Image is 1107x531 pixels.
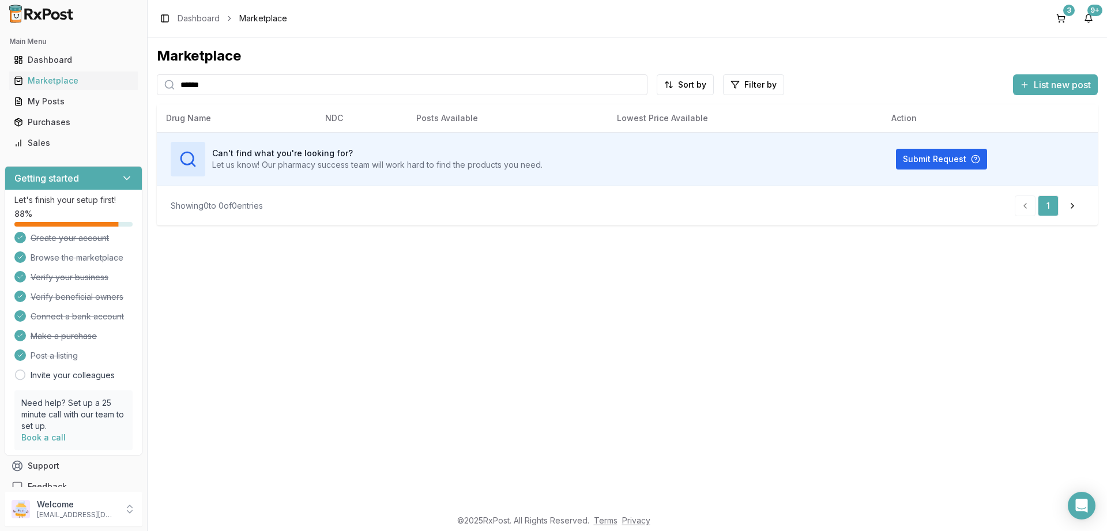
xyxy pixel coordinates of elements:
[622,515,650,525] a: Privacy
[5,5,78,23] img: RxPost Logo
[608,104,882,132] th: Lowest Price Available
[1013,80,1098,92] a: List new post
[31,330,97,342] span: Make a purchase
[31,252,123,263] span: Browse the marketplace
[1063,5,1075,16] div: 3
[14,137,133,149] div: Sales
[678,79,706,91] span: Sort by
[31,311,124,322] span: Connect a bank account
[316,104,407,132] th: NDC
[178,13,287,24] nav: breadcrumb
[5,92,142,111] button: My Posts
[5,51,142,69] button: Dashboard
[1068,492,1095,519] div: Open Intercom Messenger
[723,74,784,95] button: Filter by
[28,481,67,492] span: Feedback
[1038,195,1059,216] a: 1
[5,476,142,497] button: Feedback
[1079,9,1098,28] button: 9+
[31,272,108,283] span: Verify your business
[594,515,617,525] a: Terms
[37,499,117,510] p: Welcome
[212,148,543,159] h3: Can't find what you're looking for?
[14,75,133,86] div: Marketplace
[5,113,142,131] button: Purchases
[5,455,142,476] button: Support
[14,171,79,185] h3: Getting started
[9,91,138,112] a: My Posts
[1087,5,1102,16] div: 9+
[12,500,30,518] img: User avatar
[31,370,115,381] a: Invite your colleagues
[14,194,133,206] p: Let's finish your setup first!
[657,74,714,95] button: Sort by
[157,104,316,132] th: Drug Name
[1061,195,1084,216] a: Go to next page
[744,79,777,91] span: Filter by
[157,47,1098,65] div: Marketplace
[14,96,133,107] div: My Posts
[896,149,987,170] button: Submit Request
[1034,78,1091,92] span: List new post
[178,13,220,24] a: Dashboard
[31,350,78,361] span: Post a listing
[212,159,543,171] p: Let us know! Our pharmacy success team will work hard to find the products you need.
[882,104,1098,132] th: Action
[239,13,287,24] span: Marketplace
[14,54,133,66] div: Dashboard
[9,37,138,46] h2: Main Menu
[31,232,109,244] span: Create your account
[1015,195,1084,216] nav: pagination
[5,134,142,152] button: Sales
[14,208,32,220] span: 88 %
[1052,9,1070,28] button: 3
[21,432,66,442] a: Book a call
[407,104,608,132] th: Posts Available
[14,116,133,128] div: Purchases
[9,70,138,91] a: Marketplace
[37,510,117,519] p: [EMAIL_ADDRESS][DOMAIN_NAME]
[21,397,126,432] p: Need help? Set up a 25 minute call with our team to set up.
[9,133,138,153] a: Sales
[31,291,123,303] span: Verify beneficial owners
[5,71,142,90] button: Marketplace
[171,200,263,212] div: Showing 0 to 0 of 0 entries
[9,50,138,70] a: Dashboard
[9,112,138,133] a: Purchases
[1013,74,1098,95] button: List new post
